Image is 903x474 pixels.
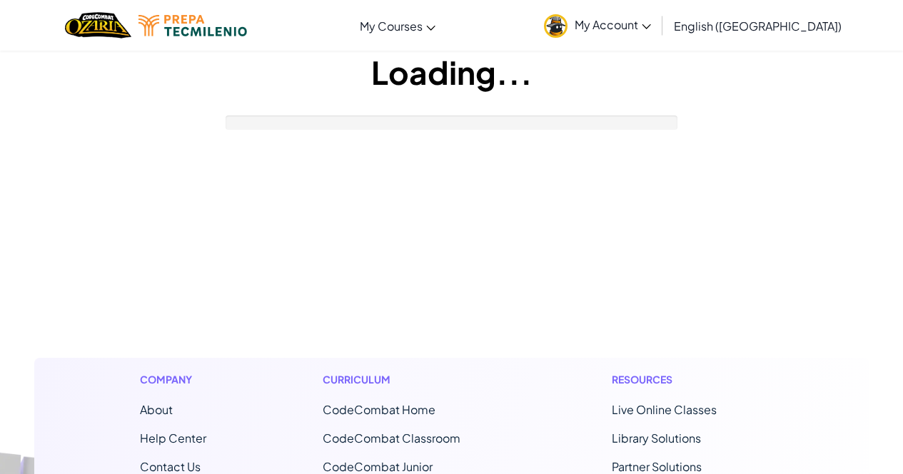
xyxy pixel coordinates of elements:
span: My Courses [360,19,423,34]
span: English ([GEOGRAPHIC_DATA]) [674,19,842,34]
a: Live Online Classes [612,402,717,417]
a: My Courses [353,6,443,45]
a: Help Center [140,431,206,445]
img: Tecmilenio logo [138,15,247,36]
h1: Curriculum [323,372,495,387]
a: Library Solutions [612,431,701,445]
a: CodeCombat Classroom [323,431,460,445]
a: Ozaria by CodeCombat logo [65,11,131,40]
a: My Account [537,3,658,48]
span: My Account [575,17,651,32]
h1: Company [140,372,206,387]
a: Partner Solutions [612,459,702,474]
h1: Resources [612,372,764,387]
span: Contact Us [140,459,201,474]
img: avatar [544,14,567,38]
span: CodeCombat Home [323,402,435,417]
a: CodeCombat Junior [323,459,433,474]
img: Home [65,11,131,40]
a: English ([GEOGRAPHIC_DATA]) [667,6,849,45]
a: About [140,402,173,417]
